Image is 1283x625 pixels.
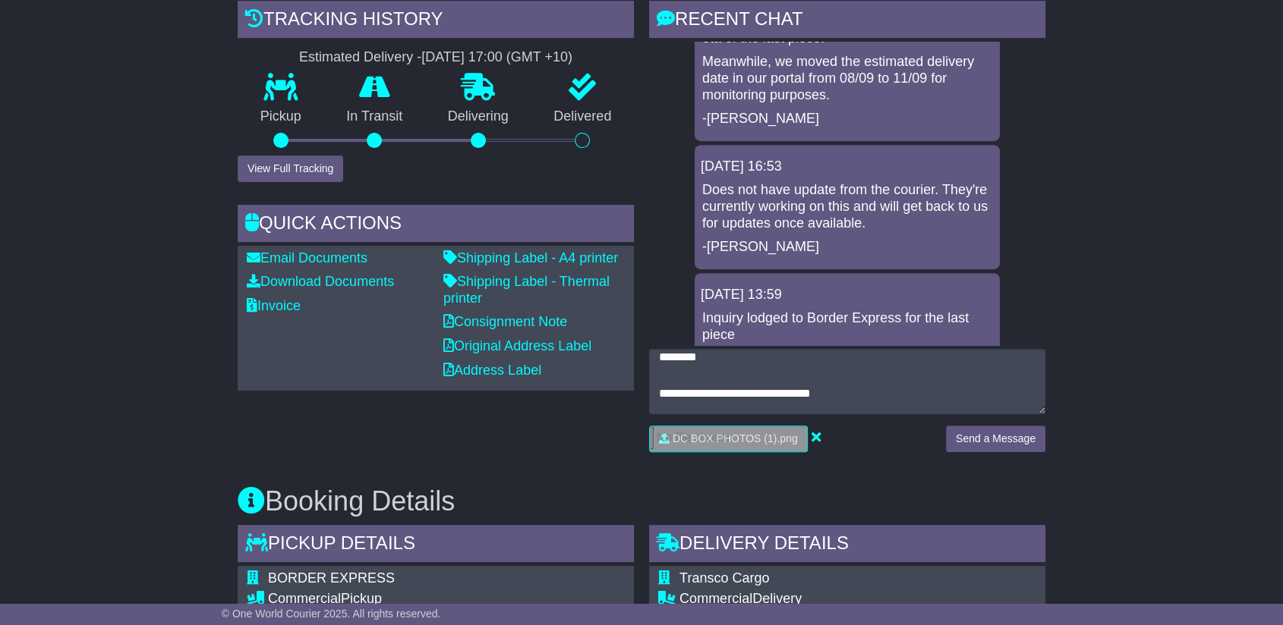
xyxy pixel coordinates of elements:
[443,363,541,378] a: Address Label
[238,155,343,182] button: View Full Tracking
[679,591,752,606] span: Commercial
[247,298,301,313] a: Invoice
[702,111,992,127] p: -[PERSON_NAME]
[222,608,441,620] span: © One World Courier 2025. All rights reserved.
[702,54,992,103] p: Meanwhile, we moved the estimated delivery date in our portal from 08/09 to 11/09 for monitoring ...
[679,591,969,608] div: Delivery
[247,250,367,265] a: Email Documents
[679,570,769,586] span: Transco Cargo
[324,108,426,125] p: In Transit
[268,591,625,608] div: Pickup
[702,239,992,256] p: -[PERSON_NAME]
[649,525,1045,566] div: Delivery Details
[238,205,634,246] div: Quick Actions
[701,159,994,175] div: [DATE] 16:53
[443,250,618,265] a: Shipping Label - A4 printer
[946,426,1045,452] button: Send a Message
[425,108,531,125] p: Delivering
[238,525,634,566] div: Pickup Details
[421,49,572,66] div: [DATE] 17:00 (GMT +10)
[238,108,324,125] p: Pickup
[238,1,634,42] div: Tracking history
[238,49,634,66] div: Estimated Delivery -
[443,274,610,306] a: Shipping Label - Thermal printer
[702,182,992,231] p: Does not have update from the courier. They're currently working on this and will get back to us ...
[531,108,635,125] p: Delivered
[268,591,341,606] span: Commercial
[443,338,591,353] a: Original Address Label
[443,314,567,329] a: Consignment Note
[247,274,394,289] a: Download Documents
[701,287,994,303] div: [DATE] 13:59
[238,486,1045,517] h3: Booking Details
[268,570,395,586] span: BORDER EXPRESS
[649,1,1045,42] div: RECENT CHAT
[702,310,992,343] p: Inquiry lodged to Border Express for the last piece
